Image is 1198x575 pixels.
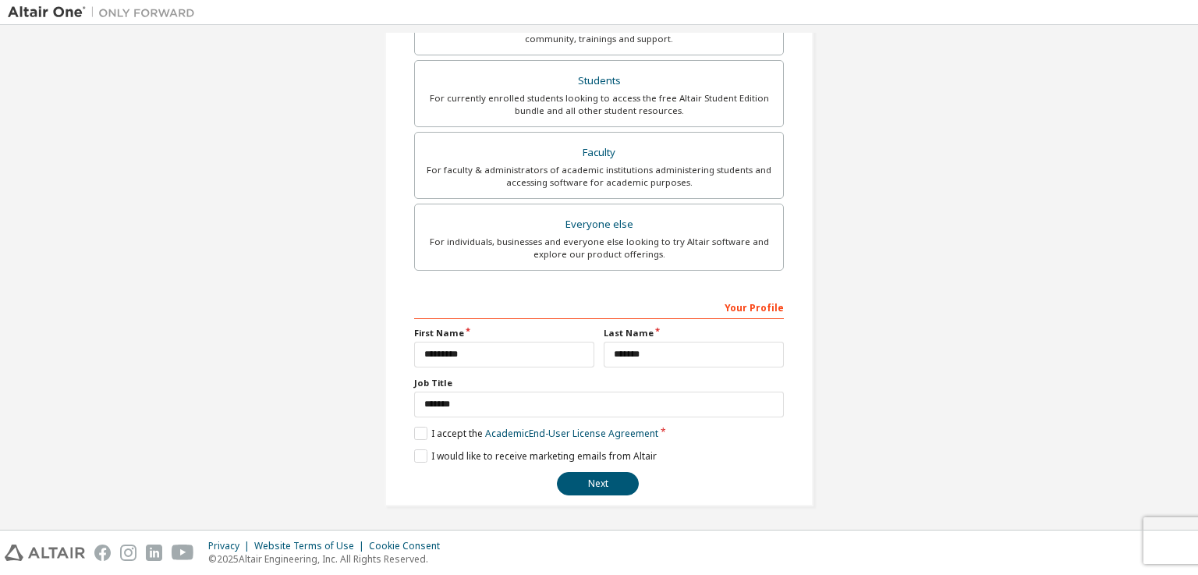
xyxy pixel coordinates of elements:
label: First Name [414,327,594,339]
div: Faculty [424,142,774,164]
div: Website Terms of Use [254,540,369,552]
img: instagram.svg [120,545,136,561]
div: Your Profile [414,294,784,319]
img: facebook.svg [94,545,111,561]
div: Cookie Consent [369,540,449,552]
div: For faculty & administrators of academic institutions administering students and accessing softwa... [424,164,774,189]
a: Academic End-User License Agreement [485,427,658,440]
label: I would like to receive marketing emails from Altair [414,449,657,463]
img: youtube.svg [172,545,194,561]
img: altair_logo.svg [5,545,85,561]
img: linkedin.svg [146,545,162,561]
div: For currently enrolled students looking to access the free Altair Student Edition bundle and all ... [424,92,774,117]
div: Everyone else [424,214,774,236]
div: Privacy [208,540,254,552]
button: Next [557,472,639,495]
p: © 2025 Altair Engineering, Inc. All Rights Reserved. [208,552,449,566]
label: Job Title [414,377,784,389]
img: Altair One [8,5,203,20]
div: For existing customers looking to access software downloads, HPC resources, community, trainings ... [424,20,774,45]
label: I accept the [414,427,658,440]
label: Last Name [604,327,784,339]
div: For individuals, businesses and everyone else looking to try Altair software and explore our prod... [424,236,774,261]
div: Students [424,70,774,92]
